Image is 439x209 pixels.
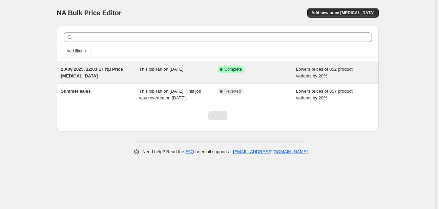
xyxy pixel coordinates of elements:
[208,111,227,120] nav: Pagination
[64,47,91,55] button: Add filter
[185,149,194,154] a: FAQ
[311,10,374,16] span: Add new price [MEDICAL_DATA]
[233,149,308,154] a: [EMAIL_ADDRESS][DOMAIN_NAME]
[225,67,242,72] span: Complete
[296,67,353,78] span: Lowers prices of 852 product variants by 20%
[143,149,186,154] span: Need help? Read the
[57,9,122,17] span: NA Bulk Price Editor
[225,89,241,94] span: Reverted
[61,89,91,94] span: Summer sales
[194,149,233,154] span: or email support at
[139,89,201,100] span: This job ran on [DATE]. This job was reverted on [DATE].
[67,48,83,54] span: Add filter
[296,89,353,100] span: Lowers prices of 857 product variants by 20%
[61,67,123,78] span: 2 Αυγ 2025, 12:03:17 πμ Price [MEDICAL_DATA]
[139,67,185,72] span: This job ran on [DATE].
[307,8,378,18] button: Add new price [MEDICAL_DATA]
